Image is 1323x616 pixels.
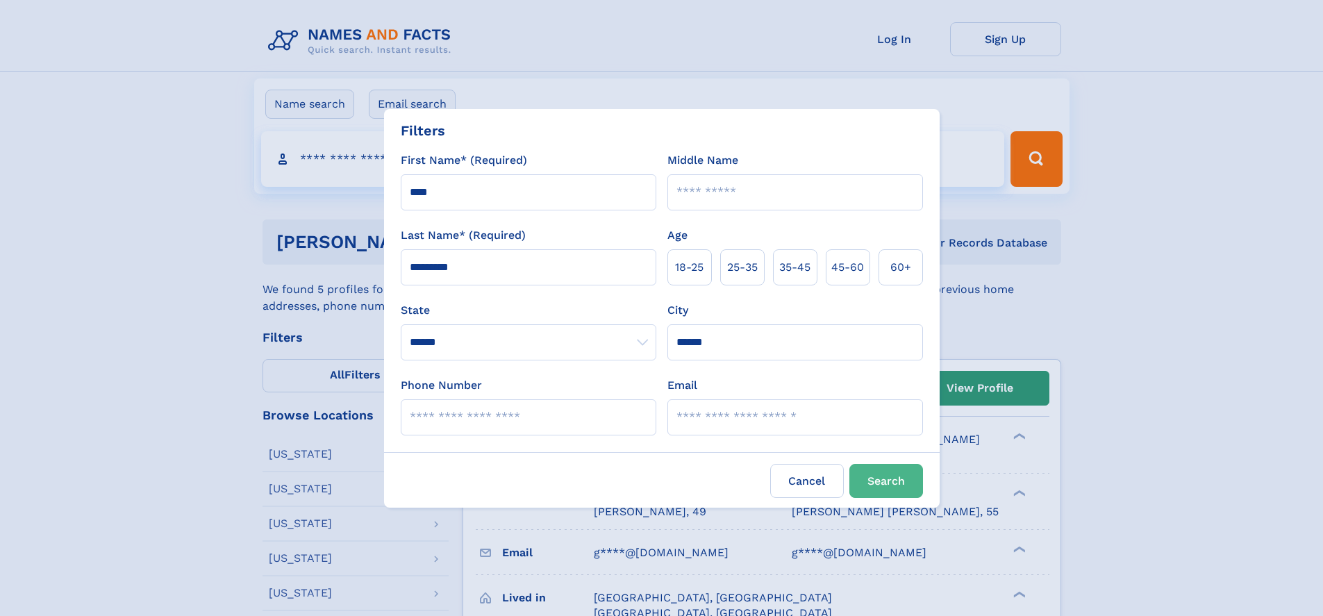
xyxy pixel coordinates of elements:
[890,259,911,276] span: 60+
[849,464,923,498] button: Search
[401,377,482,394] label: Phone Number
[401,227,526,244] label: Last Name* (Required)
[675,259,704,276] span: 18‑25
[831,259,864,276] span: 45‑60
[401,152,527,169] label: First Name* (Required)
[401,302,656,319] label: State
[667,302,688,319] label: City
[667,227,688,244] label: Age
[727,259,758,276] span: 25‑35
[770,464,844,498] label: Cancel
[667,377,697,394] label: Email
[779,259,810,276] span: 35‑45
[401,120,445,141] div: Filters
[667,152,738,169] label: Middle Name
